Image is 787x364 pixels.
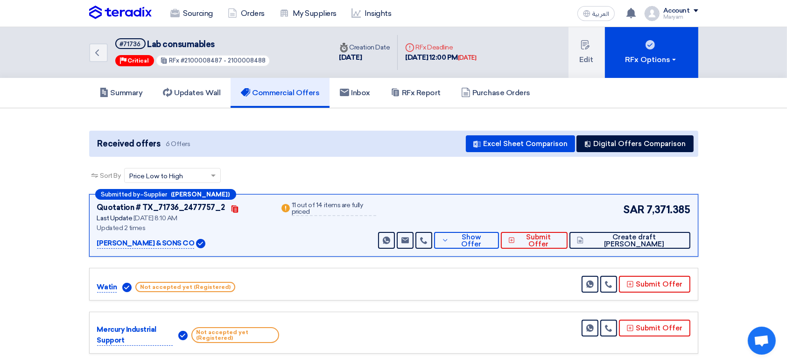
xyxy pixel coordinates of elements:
[466,135,575,152] button: Excel Sheet Comparison
[144,191,168,197] span: Supplier
[586,234,682,248] span: Create draft [PERSON_NAME]
[241,88,319,98] h5: Commercial Offers
[292,202,376,216] div: 11 out of 14 items are fully priced
[147,39,215,49] span: Lab consumables
[231,78,330,108] a: Commercial Offers
[645,6,660,21] img: profile_test.png
[99,88,143,98] h5: Summary
[115,38,271,50] h5: Lab consumables
[153,78,231,108] a: Updates Wall
[166,140,190,148] span: 6 Offers
[576,135,694,152] button: Digital Offers Comparison
[97,223,268,233] div: Updated 2 times
[619,320,690,336] button: Submit Offer
[451,78,541,108] a: Purchase Orders
[272,3,344,24] a: My Suppliers
[95,189,236,200] div: –
[101,191,141,197] span: Submitted by
[191,327,279,343] span: Not accepted yet (Registered)
[517,234,560,248] span: Submit Offer
[163,88,220,98] h5: Updates Wall
[163,3,220,24] a: Sourcing
[97,282,117,293] p: Watin
[128,57,149,64] span: Critical
[344,3,399,24] a: Insights
[569,27,605,78] button: Edit
[122,283,132,292] img: Verified Account
[501,232,568,249] button: Submit Offer
[171,191,230,197] b: ([PERSON_NAME])
[120,41,141,47] div: #71736
[663,7,690,15] div: Account
[405,42,476,52] div: RFx Deadline
[97,238,195,249] p: [PERSON_NAME] & SONS CO
[178,331,188,340] img: Verified Account
[339,52,390,63] div: [DATE]
[748,327,776,355] div: Open chat
[451,234,492,248] span: Show Offer
[340,88,370,98] h5: Inbox
[663,14,698,20] div: Maryam
[592,11,609,17] span: العربية
[623,202,645,217] span: SAR
[97,202,225,213] div: Quotation # TX_71736_2477757_2
[339,42,390,52] div: Creation Date
[129,171,183,181] span: Price Low to High
[89,6,152,20] img: Teradix logo
[619,276,690,293] button: Submit Offer
[646,202,690,217] span: 7,371.385
[89,78,153,108] a: Summary
[220,3,272,24] a: Orders
[458,53,476,63] div: [DATE]
[577,6,615,21] button: العربية
[181,57,266,64] span: #2100008487 - 2100008488
[98,138,161,150] span: Received offers
[461,88,530,98] h5: Purchase Orders
[330,78,380,108] a: Inbox
[97,324,173,346] p: Mercury Industrial Support
[605,27,698,78] button: RFx Options
[569,232,690,249] button: Create draft [PERSON_NAME]
[391,88,441,98] h5: RFx Report
[380,78,451,108] a: RFx Report
[434,232,499,249] button: Show Offer
[100,171,121,181] span: Sort By
[169,57,179,64] span: RFx
[405,52,476,63] div: [DATE] 12:00 PM
[625,54,678,65] div: RFx Options
[196,239,205,248] img: Verified Account
[134,214,177,222] span: [DATE] 8:10 AM
[97,214,133,222] span: Last Update
[135,282,235,292] span: Not accepted yet (Registered)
